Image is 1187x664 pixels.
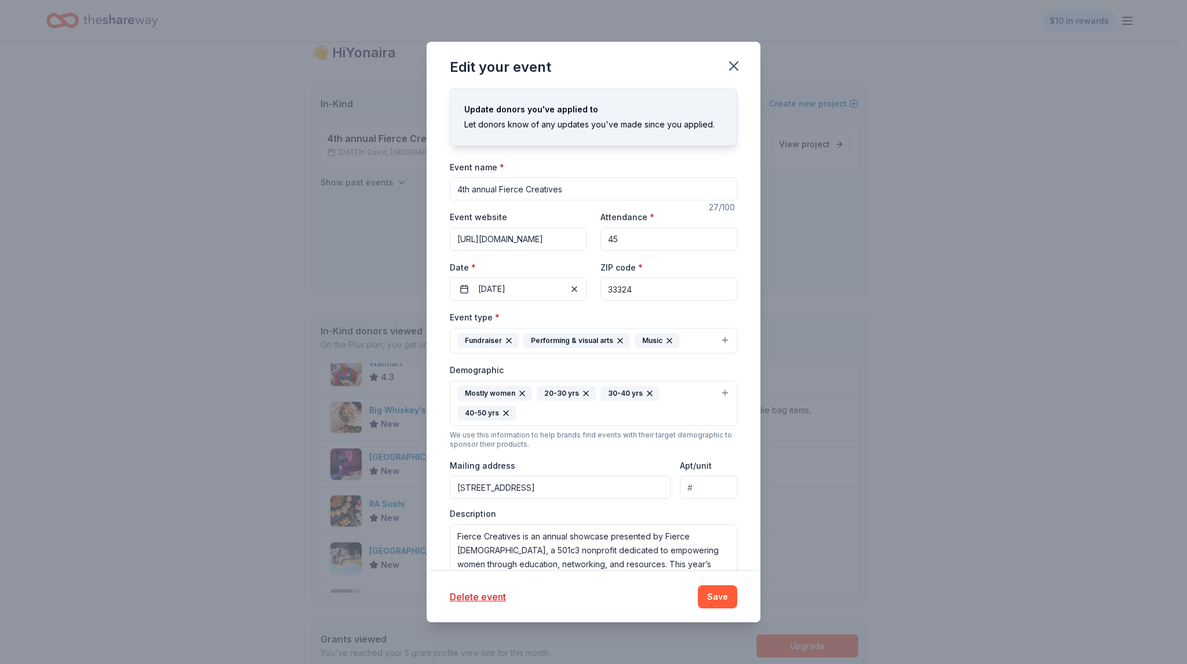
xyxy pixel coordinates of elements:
label: ZIP code [600,262,643,273]
label: Event name [450,162,504,173]
label: Attendance [600,211,654,223]
input: Enter a US address [450,476,671,499]
input: Spring Fundraiser [450,177,737,200]
div: 30-40 yrs [600,386,660,401]
label: Event type [450,312,500,323]
div: Let donors know of any updates you've made since you applied. [464,118,723,132]
input: 20 [600,228,737,251]
button: [DATE] [450,278,587,301]
div: Fundraiser [457,333,519,348]
button: FundraiserPerforming & visual artsMusic [450,328,737,353]
label: Date [450,262,587,273]
button: Save [698,585,737,608]
label: Event website [450,211,507,223]
div: 40-50 yrs [457,406,516,421]
div: We use this information to help brands find events with their target demographic to sponsor their... [450,430,737,449]
input: https://www... [450,228,587,251]
div: Edit your event [450,58,551,76]
label: Demographic [450,364,504,376]
label: Description [450,508,496,520]
div: Performing & visual arts [523,333,630,348]
div: Mostly women [457,386,532,401]
div: 27 /100 [709,200,737,214]
div: Music [635,333,679,348]
label: Mailing address [450,460,515,472]
textarea: Fierce Creatives is an annual showcase presented by Fierce [DEMOGRAPHIC_DATA], a 501c3 nonprofit ... [450,524,737,577]
input: # [680,476,737,499]
label: Apt/unit [680,460,712,472]
button: Mostly women20-30 yrs30-40 yrs40-50 yrs [450,381,737,426]
div: Update donors you've applied to [464,103,723,116]
button: Delete event [450,590,506,604]
input: 12345 (U.S. only) [600,278,737,301]
div: 20-30 yrs [537,386,596,401]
